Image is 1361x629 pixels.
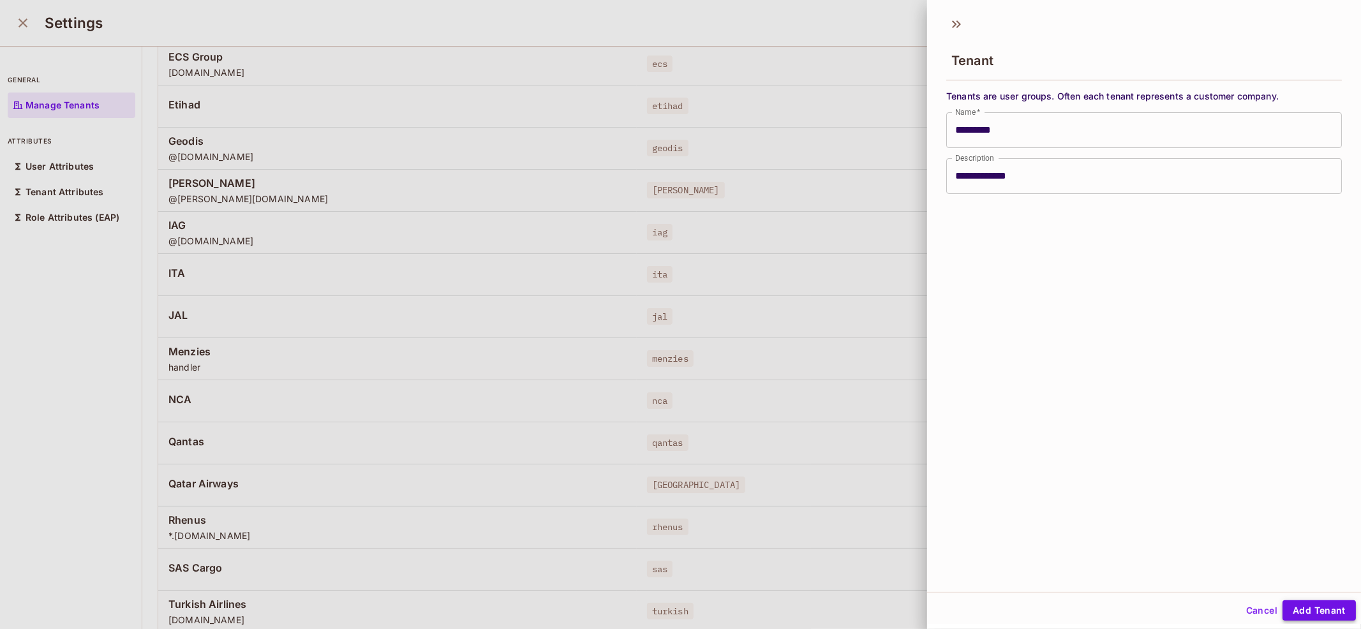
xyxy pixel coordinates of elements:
button: Add Tenant [1283,600,1356,621]
button: Cancel [1241,600,1283,621]
label: Name [955,107,981,117]
span: Tenant [951,53,993,68]
label: Description [955,152,994,163]
span: Tenants are user groups. Often each tenant represents a customer company. [946,90,1342,102]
